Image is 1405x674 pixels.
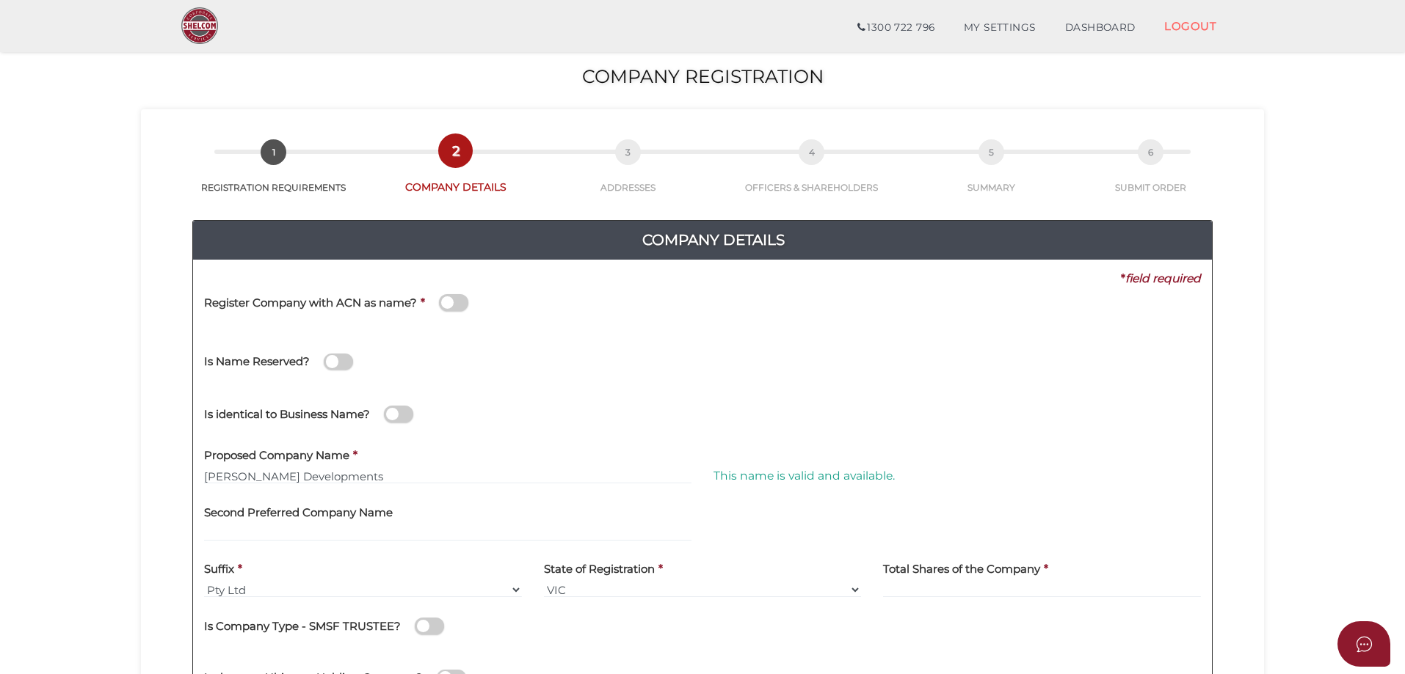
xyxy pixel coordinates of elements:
span: 3 [615,139,641,165]
span: 1 [261,139,286,165]
span: 2 [443,138,468,164]
i: field required [1125,271,1201,285]
a: 2COMPANY DETAILS [370,154,542,194]
span: This name is valid and available. [714,469,895,483]
a: 3ADDRESSES [542,155,715,194]
h4: State of Registration [544,563,655,576]
a: MY SETTINGS [949,13,1050,43]
a: 1REGISTRATION REQUIREMENTS [178,155,370,194]
span: 6 [1138,139,1163,165]
h4: Second Preferred Company Name [204,507,393,519]
span: 4 [799,139,824,165]
a: 6SUBMIT ORDER [1075,155,1228,194]
h4: Is identical to Business Name? [204,409,370,421]
a: DASHBOARD [1050,13,1150,43]
a: 4OFFICERS & SHAREHOLDERS [715,155,910,194]
h4: Is Name Reserved? [204,356,310,368]
span: 5 [979,139,1004,165]
h4: Company Details [204,228,1223,252]
h4: Suffix [204,563,234,576]
a: 5SUMMARY [909,155,1075,194]
h4: Is Company Type - SMSF TRUSTEE? [204,620,401,633]
a: 1300 722 796 [843,13,949,43]
h4: Proposed Company Name [204,450,349,462]
h4: Total Shares of the Company [883,563,1040,576]
a: LOGOUT [1150,11,1231,41]
button: Open asap [1337,621,1390,667]
h4: Register Company with ACN as name? [204,297,417,309]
